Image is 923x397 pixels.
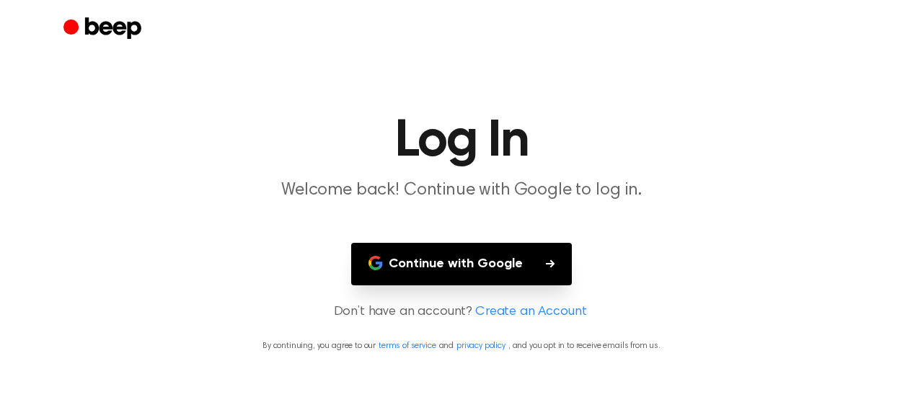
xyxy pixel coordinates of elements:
[92,115,831,167] h1: Log In
[17,339,906,352] p: By continuing, you agree to our and , and you opt in to receive emails from us.
[351,243,572,285] button: Continue with Google
[63,15,145,43] a: Beep
[185,179,738,202] p: Welcome back! Continue with Google to log in.
[475,303,586,322] a: Create an Account
[456,342,505,350] a: privacy policy
[17,303,906,322] p: Don’t have an account?
[379,342,436,350] a: terms of service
